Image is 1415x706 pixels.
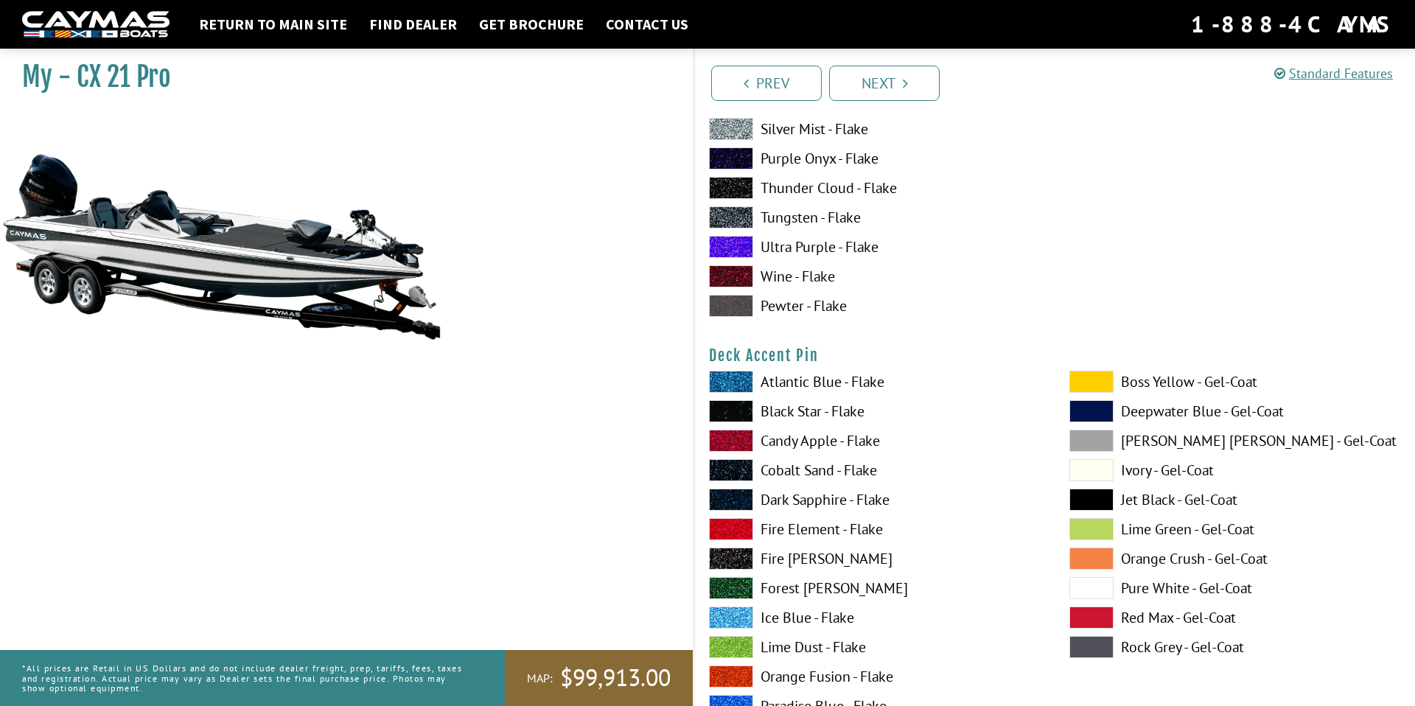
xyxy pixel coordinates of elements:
label: Ice Blue - Flake [709,607,1040,629]
label: Lime Dust - Flake [709,636,1040,658]
label: Pure White - Gel-Coat [1069,577,1400,599]
label: Orange Crush - Gel-Coat [1069,548,1400,570]
a: Get Brochure [472,15,591,34]
label: Purple Onyx - Flake [709,147,1040,169]
label: Red Max - Gel-Coat [1069,607,1400,629]
label: Tungsten - Flake [709,206,1040,228]
a: Find Dealer [362,15,464,34]
label: Dark Sapphire - Flake [709,489,1040,511]
a: Contact Us [598,15,696,34]
label: Ultra Purple - Flake [709,236,1040,258]
label: Wine - Flake [709,265,1040,287]
label: Black Star - Flake [709,400,1040,422]
label: Silver Mist - Flake [709,118,1040,140]
label: Forest [PERSON_NAME] [709,577,1040,599]
label: Candy Apple - Flake [709,430,1040,452]
ul: Pagination [707,63,1415,101]
a: Standard Features [1274,65,1393,82]
div: 1-888-4CAYMAS [1191,8,1393,41]
label: Pewter - Flake [709,295,1040,317]
label: Jet Black - Gel-Coat [1069,489,1400,511]
label: Thunder Cloud - Flake [709,177,1040,199]
a: Next [829,66,940,101]
label: [PERSON_NAME] [PERSON_NAME] - Gel-Coat [1069,430,1400,452]
label: Deepwater Blue - Gel-Coat [1069,400,1400,422]
span: $99,913.00 [560,663,671,693]
label: Boss Yellow - Gel-Coat [1069,371,1400,393]
label: Ivory - Gel-Coat [1069,459,1400,481]
label: Fire Element - Flake [709,518,1040,540]
h1: My - CX 21 Pro [22,60,656,94]
a: MAP:$99,913.00 [505,650,693,706]
a: Prev [711,66,822,101]
label: Lime Green - Gel-Coat [1069,518,1400,540]
p: *All prices are Retail in US Dollars and do not include dealer freight, prep, tariffs, fees, taxe... [22,656,472,700]
label: Orange Fusion - Flake [709,665,1040,688]
label: Cobalt Sand - Flake [709,459,1040,481]
label: Fire [PERSON_NAME] [709,548,1040,570]
span: MAP: [527,671,553,686]
label: Atlantic Blue - Flake [709,371,1040,393]
a: Return to main site [192,15,354,34]
h4: Deck Accent Pin [709,346,1400,365]
label: Rock Grey - Gel-Coat [1069,636,1400,658]
img: white-logo-c9c8dbefe5ff5ceceb0f0178aa75bf4bb51f6bca0971e226c86eb53dfe498488.png [22,11,170,38]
